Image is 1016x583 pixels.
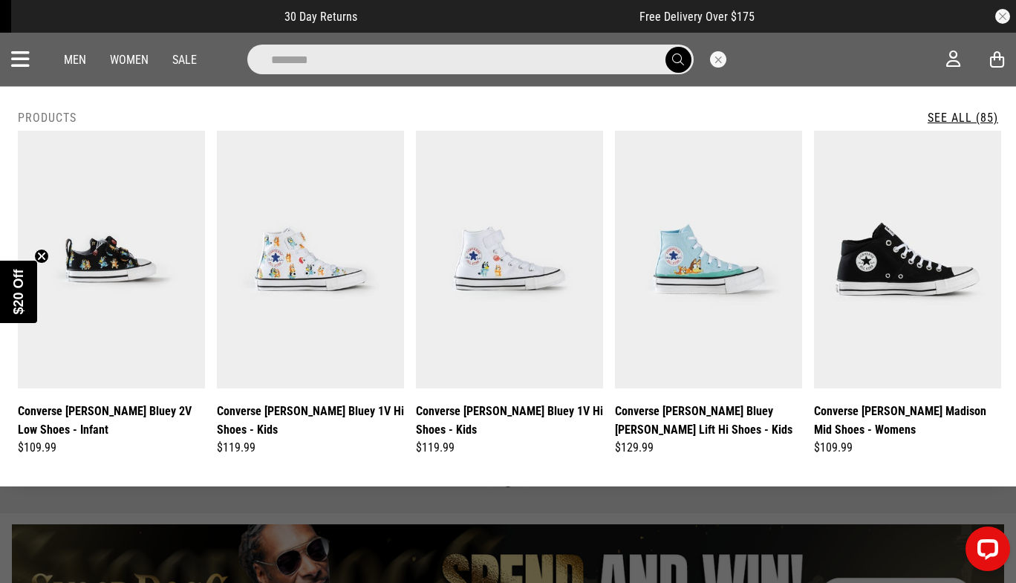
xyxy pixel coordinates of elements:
[387,9,610,24] iframe: Customer reviews powered by Trustpilot
[217,131,404,388] img: Converse Chuck Taylor Bluey 1v Hi Shoes - Kids in White
[18,402,205,439] a: Converse [PERSON_NAME] Bluey 2V Low Shoes - Infant
[284,10,357,24] span: 30 Day Returns
[639,10,755,24] span: Free Delivery Over $175
[615,402,802,439] a: Converse [PERSON_NAME] Bluey [PERSON_NAME] Lift Hi Shoes - Kids
[18,111,76,125] h2: Products
[814,402,1001,439] a: Converse [PERSON_NAME] Madison Mid Shoes - Womens
[217,439,404,457] div: $119.99
[615,439,802,457] div: $129.99
[217,402,404,439] a: Converse [PERSON_NAME] Bluey 1V Hi Shoes - Kids
[416,439,603,457] div: $119.99
[416,402,603,439] a: Converse [PERSON_NAME] Bluey 1V Hi Shoes - Kids
[710,51,726,68] button: Close search
[416,131,603,388] img: Converse Chuck Taylor Bluey 1v Hi Shoes - Kids in Blue
[18,439,205,457] div: $109.99
[814,131,1001,388] img: Converse Chuck Taylor Madison Mid Shoes - Womens in Black
[814,439,1001,457] div: $109.99
[110,53,149,67] a: Women
[615,131,802,388] img: Converse Chuck Taylor Bluey Eva Lift Hi Shoes - Kids in Blue
[928,111,998,125] a: See All (85)
[954,521,1016,583] iframe: LiveChat chat widget
[64,53,86,67] a: Men
[11,269,26,314] span: $20 Off
[18,131,205,388] img: Converse Chuck Taylor Bluey 2v Low Shoes - Infant in Black
[172,53,197,67] a: Sale
[34,249,49,264] button: Close teaser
